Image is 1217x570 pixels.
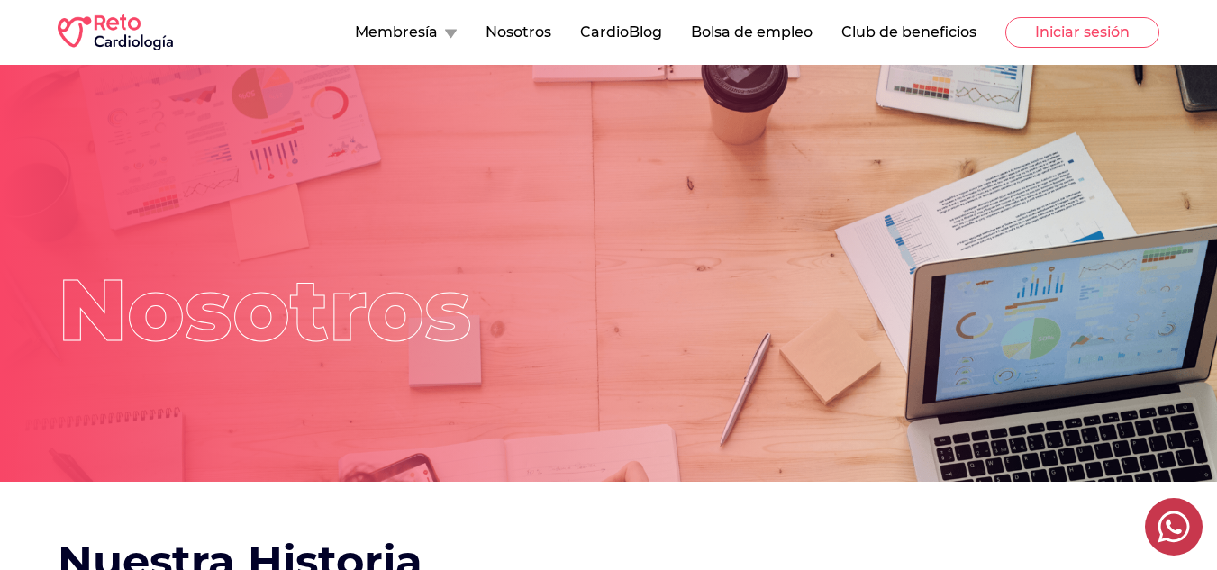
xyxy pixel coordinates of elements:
[355,22,457,43] button: Membresía
[486,22,551,43] button: Nosotros
[841,22,976,43] button: Club de beneficios
[691,22,813,43] button: Bolsa de empleo
[58,166,472,353] p: Nosotros
[580,22,662,43] button: CardioBlog
[58,14,173,50] img: RETO Cardio Logo
[1005,17,1159,48] button: Iniciar sesión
